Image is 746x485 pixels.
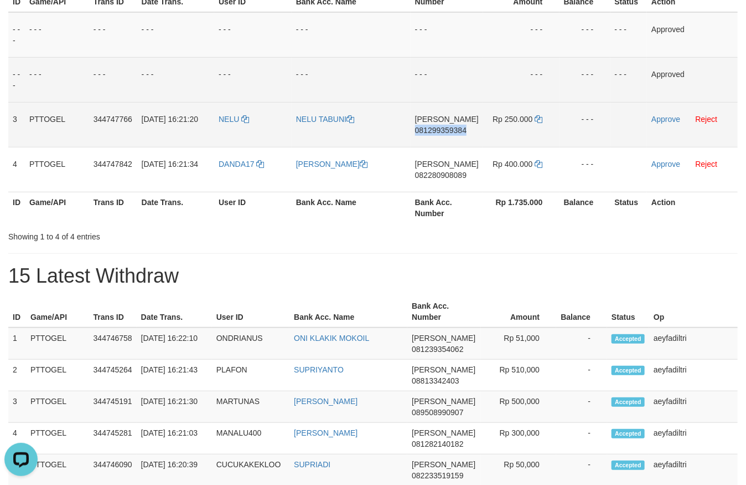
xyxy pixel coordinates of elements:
th: Amount [481,296,556,328]
th: Game/API [26,296,89,328]
td: Approved [647,57,738,102]
th: Date Trans. [137,192,214,223]
td: aeyfadiltri [649,391,738,423]
td: 344745281 [89,423,137,455]
span: [PERSON_NAME] [412,428,475,437]
td: - - - [214,12,292,58]
span: Copy 081299359384 to clipboard [415,126,467,135]
span: Copy 089508990907 to clipboard [412,408,463,417]
td: PTTOGEL [25,102,89,147]
td: - - - [483,57,559,102]
a: SUPRIYANTO [294,365,344,374]
span: [PERSON_NAME] [412,460,475,469]
td: 4 [8,147,25,192]
td: Rp 510,000 [481,360,556,391]
td: - - - [559,147,610,192]
span: [PERSON_NAME] [412,365,475,374]
td: Rp 300,000 [481,423,556,455]
a: [PERSON_NAME] [294,397,358,406]
td: - [556,360,607,391]
span: [DATE] 16:21:34 [142,160,198,169]
span: [DATE] 16:21:20 [142,115,198,124]
td: ONDRIANUS [212,328,289,360]
td: - - - [610,57,647,102]
td: - [556,423,607,455]
a: ONI KLAKIK MOKOIL [294,334,369,343]
td: - - - [89,12,137,58]
td: aeyfadiltri [649,360,738,391]
span: Rp 250.000 [493,115,532,124]
a: [PERSON_NAME] [294,428,358,437]
span: [PERSON_NAME] [412,334,475,343]
td: [DATE] 16:21:03 [137,423,212,455]
span: [PERSON_NAME] [415,160,479,169]
span: 344747842 [94,160,132,169]
td: PTTOGEL [26,360,89,391]
th: Bank Acc. Number [411,192,483,223]
td: 3 [8,102,25,147]
a: DANDA17 [219,160,264,169]
th: Bank Acc. Number [407,296,481,328]
a: Reject [696,160,718,169]
span: Accepted [612,397,645,407]
a: Copy 250000 to clipboard [535,115,543,124]
span: DANDA17 [219,160,255,169]
h1: 15 Latest Withdraw [8,265,738,287]
th: User ID [212,296,289,328]
span: NELU [219,115,239,124]
a: Approve [651,115,680,124]
span: Accepted [612,429,645,438]
th: Trans ID [89,296,137,328]
td: - - - [483,12,559,58]
th: Date Trans. [137,296,212,328]
td: - - - [8,57,25,102]
button: Open LiveChat chat widget [4,4,38,38]
span: Accepted [612,461,645,470]
span: Copy 082280908089 to clipboard [415,171,467,180]
td: - - - [292,57,411,102]
td: - - - [137,57,214,102]
td: [DATE] 16:22:10 [137,328,212,360]
span: Rp 400.000 [493,160,532,169]
td: aeyfadiltri [649,423,738,455]
td: PLAFON [212,360,289,391]
a: NELU [219,115,249,124]
a: SUPRIADI [294,460,330,469]
td: 344745191 [89,391,137,423]
span: Accepted [612,366,645,375]
td: 2 [8,360,26,391]
th: Bank Acc. Name [289,296,407,328]
td: - - - [25,12,89,58]
th: Balance [559,192,610,223]
th: Bank Acc. Name [292,192,411,223]
th: Game/API [25,192,89,223]
td: MANALU400 [212,423,289,455]
div: Showing 1 to 4 of 4 entries [8,227,303,242]
td: PTTOGEL [25,147,89,192]
th: Trans ID [89,192,137,223]
td: - [556,328,607,360]
td: 344745264 [89,360,137,391]
th: ID [8,296,26,328]
td: - - - [25,57,89,102]
span: Copy 081282140182 to clipboard [412,440,463,448]
td: - - - [559,12,610,58]
td: Rp 51,000 [481,328,556,360]
td: - - - [411,57,483,102]
span: Copy 082233519159 to clipboard [412,471,463,480]
a: Approve [651,160,680,169]
td: - - - [214,57,292,102]
td: 3 [8,391,26,423]
a: NELU TABUNI [296,115,354,124]
td: [DATE] 16:21:30 [137,391,212,423]
td: [DATE] 16:21:43 [137,360,212,391]
th: ID [8,192,25,223]
td: - - - [559,102,610,147]
td: Approved [647,12,738,58]
td: MARTUNAS [212,391,289,423]
td: - - - [610,12,647,58]
td: PTTOGEL [26,391,89,423]
th: User ID [214,192,292,223]
th: Balance [556,296,607,328]
td: - - - [137,12,214,58]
